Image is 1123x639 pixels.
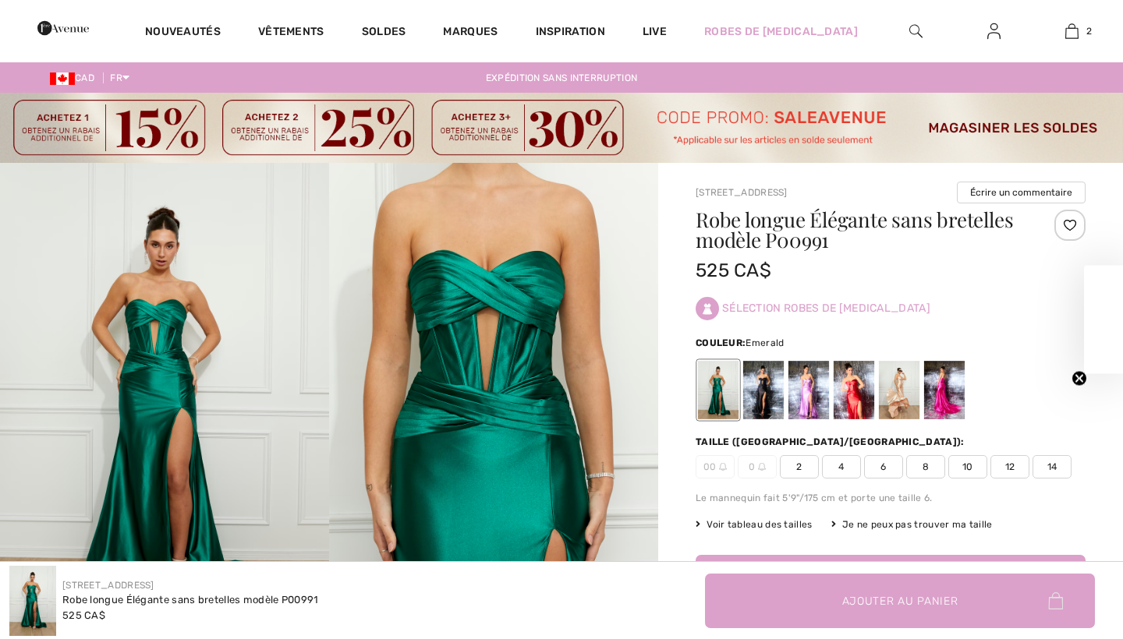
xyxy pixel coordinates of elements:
div: Emerald [698,361,739,419]
span: Inspiration [536,25,605,41]
span: Couleur: [696,337,746,348]
button: Close teaser [1072,371,1087,387]
span: Emerald [746,337,784,348]
a: Se connecter [975,22,1013,41]
span: 4 [822,455,861,478]
span: FR [110,72,129,83]
span: 12 [990,455,1029,478]
span: 10 [948,455,987,478]
div: Rose [924,361,965,419]
img: Mon panier [1065,22,1079,41]
div: Noir [743,361,784,419]
div: Je ne peux pas trouver ma taille [831,517,993,531]
button: Ajouter au panier [705,574,1095,628]
img: Canadian Dollar [50,72,75,85]
a: Marques [443,25,498,41]
img: 1ère Avenue [37,12,89,44]
img: Robe Longue &Eacute;l&eacute;gante Sans Bretelles mod&egrave;le P00991 [9,566,56,636]
img: Mes infos [987,22,1001,41]
span: 2 [780,455,819,478]
h1: Robe longue Élégante sans bretelles modèle P00991 [696,210,1021,250]
a: Robes de [MEDICAL_DATA] [704,23,858,40]
div: Sélection robes de [MEDICAL_DATA] [696,284,1086,333]
div: Champagne [879,361,919,419]
div: Lilas [788,361,829,419]
img: Bag.svg [1048,592,1063,609]
a: Vêtements [258,25,324,41]
span: Ajouter au panier [842,592,958,609]
span: 00 [696,455,735,478]
img: recherche [909,22,923,41]
span: CAD [50,72,101,83]
button: Ajouter au panier [696,555,1086,609]
div: Le mannequin fait 5'9"/175 cm et porte une taille 6. [696,491,1086,505]
a: Soldes [362,25,406,41]
a: Nouveautés [145,25,221,41]
span: 525 CA$ [696,259,771,281]
span: 8 [906,455,945,478]
button: Écrire un commentaire [957,182,1086,203]
span: 525 CA$ [62,609,105,621]
span: 6 [864,455,903,478]
span: 14 [1033,455,1072,478]
a: Live [643,23,667,40]
span: 2 [1086,24,1092,38]
span: Voir tableau des tailles [696,517,813,531]
img: Sélection robes de bal [696,297,719,320]
a: [STREET_ADDRESS] [696,187,788,198]
div: Close teaser [1084,266,1123,374]
img: ring-m.svg [719,463,727,471]
div: Robe longue Élégante sans bretelles modèle P00991 [62,592,319,608]
a: 2 [1033,22,1110,41]
a: [STREET_ADDRESS] [62,580,154,591]
span: 0 [738,455,777,478]
img: ring-m.svg [758,463,766,471]
div: Rouge [834,361,874,419]
div: Taille ([GEOGRAPHIC_DATA]/[GEOGRAPHIC_DATA]): [696,435,968,449]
